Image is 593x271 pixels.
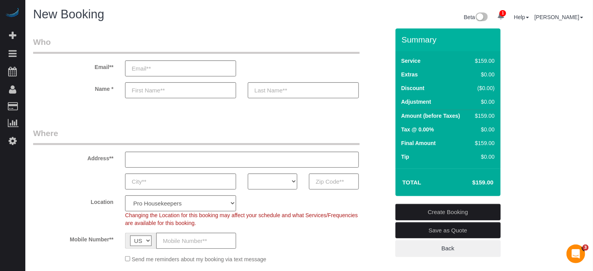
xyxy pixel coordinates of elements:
[401,84,425,92] label: Discount
[248,82,359,98] input: Last Name**
[395,204,501,220] a: Create Booking
[5,8,20,19] img: Automaid Logo
[27,195,119,206] label: Location
[472,71,494,78] div: $0.00
[401,98,431,106] label: Adjustment
[464,14,488,20] a: Beta
[33,7,104,21] span: New Booking
[27,82,119,93] label: Name *
[395,240,501,257] a: Back
[27,233,119,243] label: Mobile Number**
[401,112,460,120] label: Amount (before Taxes)
[401,57,421,65] label: Service
[472,139,494,147] div: $159.00
[472,126,494,133] div: $0.00
[472,57,494,65] div: $159.00
[309,174,358,190] input: Zip Code**
[402,179,422,186] strong: Total
[449,179,493,186] h4: $159.00
[472,84,494,92] div: ($0.00)
[472,153,494,161] div: $0.00
[493,8,508,25] a: 1
[33,36,360,54] legend: Who
[475,12,488,23] img: New interface
[514,14,529,20] a: Help
[33,128,360,145] legend: Where
[125,82,236,98] input: First Name**
[499,10,506,16] span: 1
[582,244,589,251] span: 3
[156,233,236,249] input: Mobile Number**
[567,244,585,263] iframe: Intercom live chat
[402,35,497,44] h3: Summary
[395,222,501,239] a: Save as Quote
[401,139,436,147] label: Final Amount
[401,71,418,78] label: Extras
[472,112,494,120] div: $159.00
[132,256,266,262] span: Send me reminders about my booking via text message
[401,126,434,133] label: Tax @ 0.00%
[472,98,494,106] div: $0.00
[125,212,358,226] span: Changing the Location for this booking may affect your schedule and what Services/Frequencies are...
[535,14,583,20] a: [PERSON_NAME]
[401,153,409,161] label: Tip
